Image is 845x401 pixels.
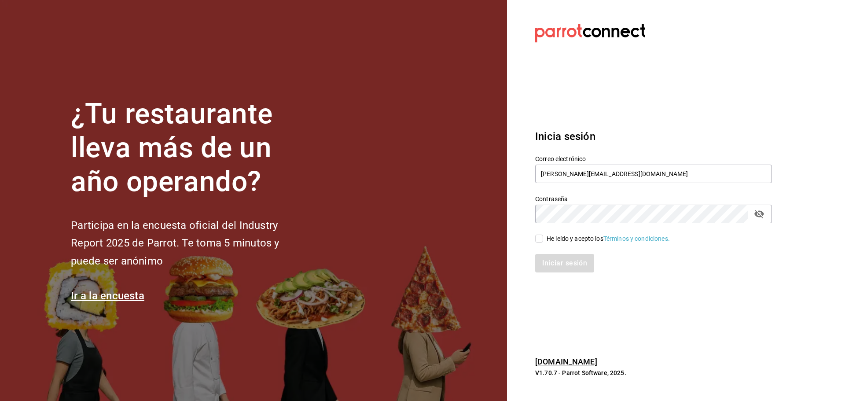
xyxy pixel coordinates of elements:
[535,357,597,366] a: [DOMAIN_NAME]
[535,165,772,183] input: Ingresa tu correo electrónico
[535,196,772,202] label: Contraseña
[547,234,670,243] div: He leído y acepto los
[71,97,309,199] h1: ¿Tu restaurante lleva más de un año operando?
[71,217,309,270] h2: Participa en la encuesta oficial del Industry Report 2025 de Parrot. Te toma 5 minutos y puede se...
[603,235,670,242] a: Términos y condiciones.
[535,156,772,162] label: Correo electrónico
[535,129,772,144] h3: Inicia sesión
[71,290,144,302] a: Ir a la encuesta
[752,206,767,221] button: passwordField
[535,368,772,377] p: V1.70.7 - Parrot Software, 2025.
